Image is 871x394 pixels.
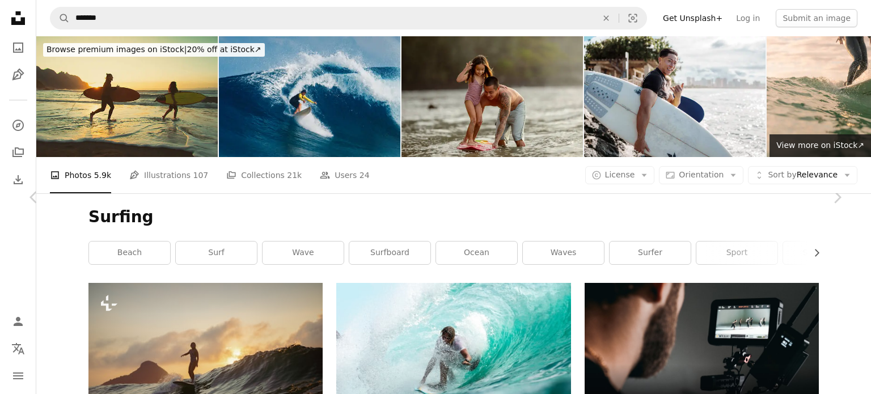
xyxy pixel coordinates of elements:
button: Orientation [659,166,743,184]
a: Photos [7,36,29,59]
button: License [585,166,655,184]
span: Orientation [679,170,724,179]
button: Clear [594,7,619,29]
span: Sort by [768,170,796,179]
a: Users 24 [320,157,370,193]
img: Dad teaches daughter how to surf [401,36,583,157]
a: Illustrations [7,63,29,86]
span: View more on iStock ↗ [776,141,864,150]
a: Illustrations 107 [129,157,208,193]
span: 21k [287,169,302,181]
img: Pro surfer rides big wave in the Maldives [219,36,400,157]
a: Explore [7,114,29,137]
img: Couple surfing in Tenerife, Canary Islands [36,36,218,157]
button: Visual search [619,7,646,29]
span: License [605,170,635,179]
button: Submit an image [776,9,857,27]
button: Language [7,337,29,360]
a: a man riding a wave on top of a surfboard [88,355,323,366]
button: Sort byRelevance [748,166,857,184]
form: Find visuals sitewide [50,7,647,29]
span: Browse premium images on iStock | [46,45,187,54]
h1: Surfing [88,207,819,227]
a: waves [523,242,604,264]
span: 107 [193,169,209,181]
a: wave [263,242,344,264]
a: Next [803,143,871,252]
button: scroll list to the right [806,242,819,264]
a: Get Unsplash+ [656,9,729,27]
a: Collections [7,141,29,164]
a: sport [696,242,777,264]
a: surfer [610,242,691,264]
a: surf [176,242,257,264]
a: Browse premium images on iStock|20% off at iStock↗ [36,36,272,63]
a: time lapse photography surfer in wave water [336,355,570,366]
a: Log in / Sign up [7,310,29,333]
a: surfboard [349,242,430,264]
span: 24 [360,169,370,181]
a: ocean [436,242,517,264]
img: Multiracial male surfer doing shaka sign [584,36,766,157]
span: Relevance [768,170,838,181]
span: 20% off at iStock ↗ [46,45,261,54]
a: surf board [783,242,864,264]
button: Search Unsplash [50,7,70,29]
a: Log in [729,9,767,27]
a: beach [89,242,170,264]
a: Collections 21k [226,157,302,193]
button: Menu [7,365,29,387]
a: View more on iStock↗ [769,134,871,157]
